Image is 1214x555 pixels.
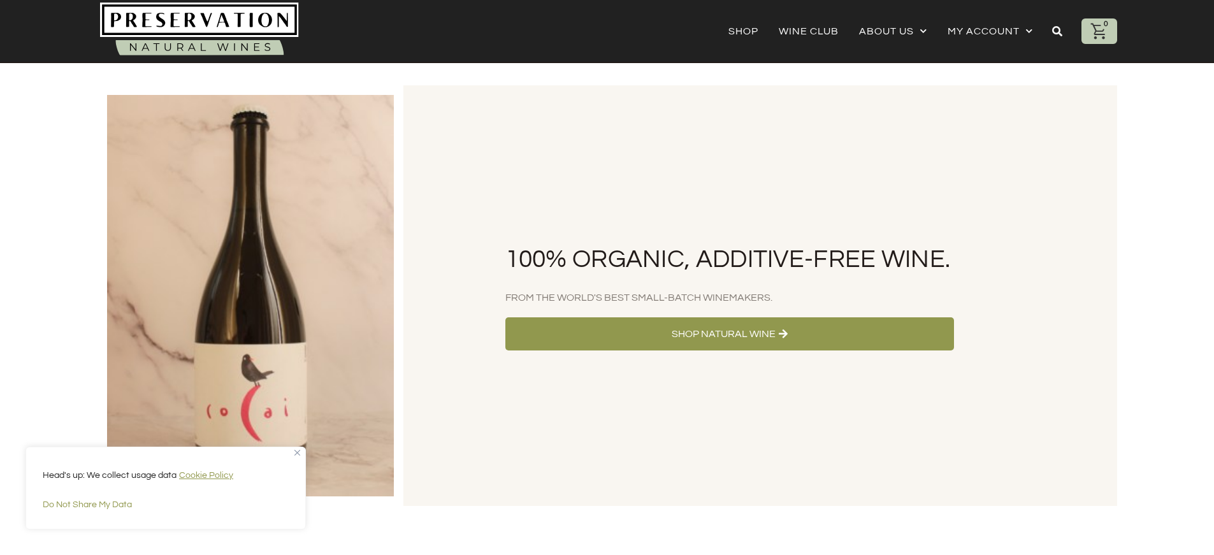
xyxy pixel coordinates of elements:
p: Head's up: We collect usage data [43,468,289,483]
a: Shop Natural Wine [505,317,954,350]
nav: Menu [728,22,1033,40]
img: Natural-organic-biodynamic-wine [100,3,299,59]
img: Close [294,450,300,456]
a: Cookie Policy [178,470,234,480]
a: Wine Club [779,22,839,40]
a: Shop [728,22,758,40]
a: My account [948,22,1033,40]
span: Shop Natural Wine [672,327,776,341]
h2: From the World's Best Small-Batch Winemakers. [505,291,1015,305]
h1: 100% Organic, Additive-Free Wine. [505,241,1015,278]
div: 0 [1101,18,1112,30]
button: Do Not Share My Data [43,493,289,516]
a: About Us [859,22,927,40]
